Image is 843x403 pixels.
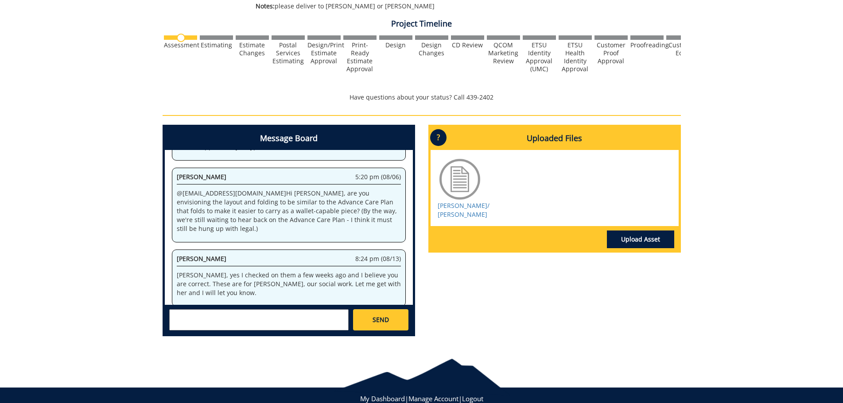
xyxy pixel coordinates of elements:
[462,394,483,403] a: Logout
[163,19,681,28] h4: Project Timeline
[236,41,269,57] div: Estimate Changes
[373,315,389,324] span: SEND
[430,129,447,146] p: ?
[451,41,484,49] div: CD Review
[272,41,305,65] div: Postal Services Estimating
[200,41,233,49] div: Estimating
[343,41,377,73] div: Print-Ready Estimate Approval
[523,41,556,73] div: ETSU Identity Approval (UMC)
[607,230,674,248] a: Upload Asset
[594,41,628,65] div: Customer Proof Approval
[163,93,681,102] p: Have questions about your status? Call 439-2402
[177,34,185,42] img: no
[177,271,401,297] p: [PERSON_NAME], yes I checked on them a few weeks ago and I believe you are correct. These are for...
[666,41,699,57] div: Customer Edits
[408,394,458,403] a: Manage Account
[177,173,226,181] span: [PERSON_NAME]
[307,41,341,65] div: Design/Print Estimate Approval
[177,254,226,263] span: [PERSON_NAME]
[169,309,349,330] textarea: messageToSend
[177,189,401,233] p: @ [EMAIL_ADDRESS][DOMAIN_NAME] Hi [PERSON_NAME], are you envisioning the layout and folding to be...
[165,127,413,150] h4: Message Board
[487,41,520,65] div: QCOM Marketing Review
[559,41,592,73] div: ETSU Health Identity Approval
[355,254,401,263] span: 8:24 pm (08/13)
[431,127,679,150] h4: Uploaded Files
[256,2,602,11] p: please deliver to [PERSON_NAME] or [PERSON_NAME]
[415,41,448,57] div: Design Changes
[256,2,275,10] span: Notes:
[379,41,412,49] div: Design
[164,41,197,49] div: Assessment
[630,41,664,49] div: Proofreading
[438,201,489,219] a: [PERSON_NAME]/ [PERSON_NAME]
[355,173,401,181] span: 5:20 pm (08/06)
[353,309,408,330] a: SEND
[360,394,405,403] a: My Dashboard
